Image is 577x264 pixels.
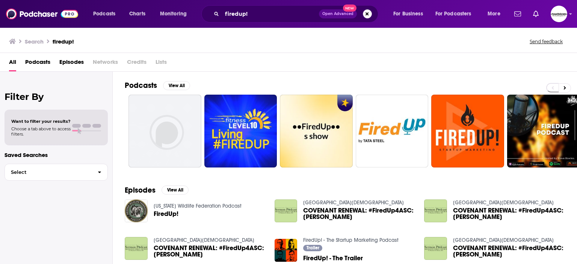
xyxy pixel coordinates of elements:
[488,9,500,19] span: More
[303,207,415,220] a: COVENANT RENEWAL: #FiredUp4ASC: Jonah Beukman
[453,237,554,243] a: Arlington Street Church
[59,56,84,71] a: Episodes
[125,81,157,90] h2: Podcasts
[5,164,108,181] button: Select
[307,246,319,250] span: Trailer
[275,199,298,222] img: COVENANT RENEWAL: #FiredUp4ASC: Jonah Beukman
[5,91,108,102] h2: Filter By
[435,9,471,19] span: For Podcasters
[9,56,16,71] a: All
[125,186,189,195] a: EpisodesView All
[319,9,357,18] button: Open AdvancedNew
[551,6,567,22] span: Logged in as jvervelde
[453,207,565,220] a: COVENANT RENEWAL: #FiredUp4ASC: Robert Holley
[453,207,565,220] span: COVENANT RENEWAL: #FiredUp4ASC: [PERSON_NAME]
[424,237,447,260] img: COVENANT RENEWAL: #FiredUp4ASC: John O'Connor
[393,9,423,19] span: For Business
[511,8,524,20] a: Show notifications dropdown
[482,8,510,20] button: open menu
[5,151,108,158] p: Saved Searches
[343,5,356,12] span: New
[125,237,148,260] img: COVENANT RENEWAL: #FiredUp4ASC: Deb Pontes
[11,126,71,137] span: Choose a tab above to access filters.
[127,56,147,71] span: Credits
[322,12,353,16] span: Open Advanced
[93,9,115,19] span: Podcasts
[453,245,565,258] span: COVENANT RENEWAL: #FiredUp4ASC: [PERSON_NAME]
[162,186,189,195] button: View All
[125,199,148,222] img: FiredUp!
[93,56,118,71] span: Networks
[424,199,447,222] img: COVENANT RENEWAL: #FiredUp4ASC: Robert Holley
[129,9,145,19] span: Charts
[154,203,242,209] a: Arizona Wildlife Federation Podcast
[303,237,399,243] a: FiredUp! - The Startup Marketing Podcast
[125,186,156,195] h2: Episodes
[154,237,254,243] a: Arlington Street Church
[303,255,363,261] a: FiredUp! - The Trailer
[388,8,432,20] button: open menu
[530,8,542,20] a: Show notifications dropdown
[222,8,319,20] input: Search podcasts, credits, & more...
[154,245,266,258] span: COVENANT RENEWAL: #FiredUp4ASC: [PERSON_NAME]
[155,8,196,20] button: open menu
[551,6,567,22] button: Show profile menu
[5,170,92,175] span: Select
[154,211,178,217] a: FiredUp!
[25,38,44,45] h3: Search
[160,9,187,19] span: Monitoring
[208,5,385,23] div: Search podcasts, credits, & more...
[303,199,404,206] a: Arlington Street Church
[154,245,266,258] a: COVENANT RENEWAL: #FiredUp4ASC: Deb Pontes
[11,119,71,124] span: Want to filter your results?
[25,56,50,71] a: Podcasts
[453,245,565,258] a: COVENANT RENEWAL: #FiredUp4ASC: John O'Connor
[156,56,167,71] span: Lists
[125,81,190,90] a: PodcastsView All
[6,7,78,21] img: Podchaser - Follow, Share and Rate Podcasts
[163,81,190,90] button: View All
[124,8,150,20] a: Charts
[453,199,554,206] a: Arlington Street Church
[275,239,298,262] img: FiredUp! - The Trailer
[527,38,565,45] button: Send feedback
[53,38,74,45] h3: firedup!
[430,8,482,20] button: open menu
[303,207,415,220] span: COVENANT RENEWAL: #FiredUp4ASC: [PERSON_NAME]
[88,8,125,20] button: open menu
[551,6,567,22] img: User Profile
